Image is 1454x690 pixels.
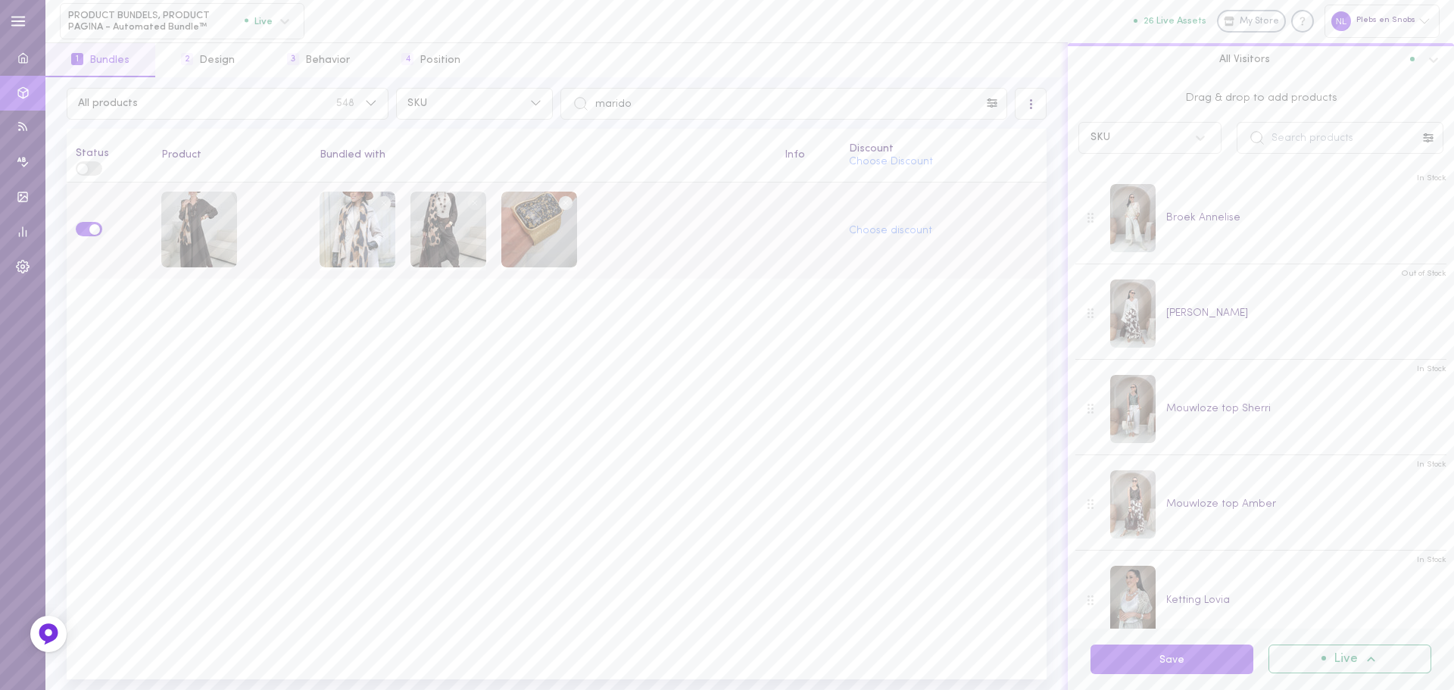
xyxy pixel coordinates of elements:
button: All products548 [67,88,388,120]
input: Search products [1237,122,1443,154]
button: 26 Live Assets [1134,16,1206,26]
div: Mouwloze top Sherri [1166,401,1271,417]
span: In Stock [1417,459,1446,470]
div: armband Beth [501,192,577,270]
span: Out of Stock [1401,268,1446,279]
div: Mouwloze top Amber [1166,496,1276,512]
button: Choose Discount [849,157,933,167]
span: 4 [401,53,413,65]
button: Save [1090,645,1253,674]
span: Drag & drop to add products [1078,90,1443,107]
span: 1 [71,53,83,65]
div: jurk Marido [161,192,237,270]
input: Search products [560,88,1007,120]
span: 3 [287,53,299,65]
div: Bundled with [320,150,767,161]
span: In Stock [1417,173,1446,184]
div: Discount [849,144,1038,155]
button: Live [1268,645,1431,673]
div: Info [785,150,832,161]
span: PRODUCT BUNDELS, PRODUCT PAGINA - Automated Bundle™ [68,10,245,33]
a: 26 Live Assets [1134,16,1217,27]
span: My Store [1240,15,1279,29]
span: In Stock [1417,364,1446,375]
button: 1Bundles [45,43,155,77]
img: Feedback Button [37,623,60,645]
span: All products [78,98,336,109]
span: In Stock [1417,554,1446,566]
div: Product [161,150,301,161]
span: SKU [407,98,520,109]
span: 548 [336,98,354,109]
span: All Visitors [1219,52,1270,66]
div: Plebs en Snobs [1325,5,1440,37]
div: Ketting Harel [410,192,486,270]
button: 2Design [155,43,261,77]
button: 3Behavior [261,43,376,77]
div: Status [76,138,144,159]
div: Broek Annelise [1166,210,1240,226]
div: SKU [1090,133,1110,143]
button: 4Position [376,43,486,77]
div: [PERSON_NAME] [1166,305,1248,321]
span: 2 [181,53,193,65]
span: Live [245,16,273,26]
button: SKU [396,88,553,120]
span: Live [1334,653,1358,666]
div: Sjaal Allison [320,192,395,270]
button: Choose discount [849,226,932,236]
div: Knowledge center [1291,10,1314,33]
div: Ketting Lovia [1166,592,1230,608]
a: My Store [1217,10,1286,33]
